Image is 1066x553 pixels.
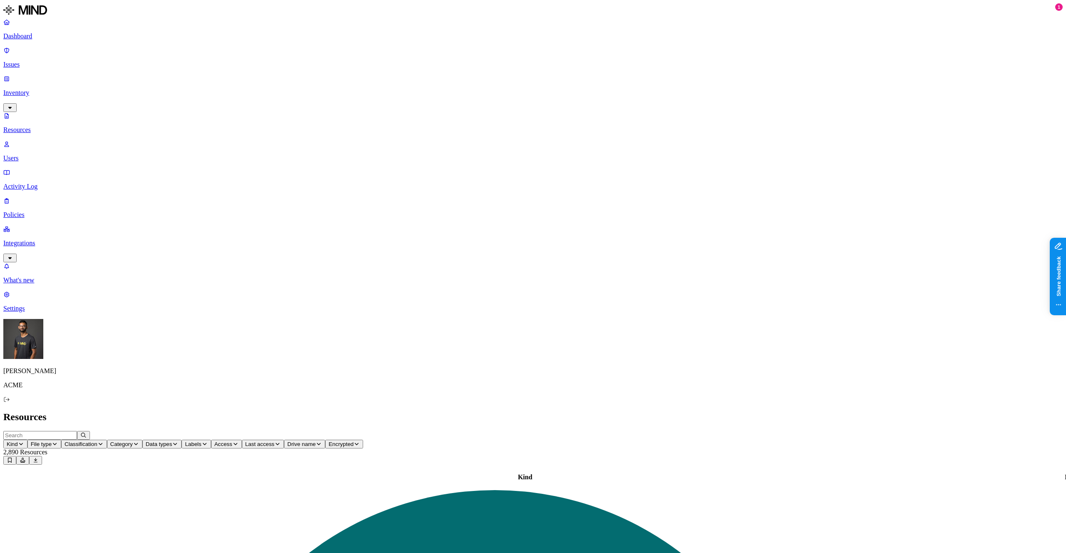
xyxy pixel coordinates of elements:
[3,154,1063,162] p: Users
[3,262,1063,284] a: What's new
[31,441,52,447] span: File type
[287,441,316,447] span: Drive name
[3,112,1063,134] a: Resources
[3,239,1063,247] p: Integrations
[3,381,1063,389] p: ACME
[3,89,1063,97] p: Inventory
[3,448,47,456] span: 2,890 Resources
[3,3,1063,18] a: MIND
[3,411,1063,423] h2: Resources
[146,441,172,447] span: Data types
[3,431,77,440] input: Search
[3,75,1063,111] a: Inventory
[3,18,1063,40] a: Dashboard
[214,441,232,447] span: Access
[3,319,43,359] img: Amit Cohen
[3,3,47,17] img: MIND
[3,47,1063,68] a: Issues
[3,291,1063,312] a: Settings
[3,140,1063,162] a: Users
[5,473,1046,481] div: Kind
[3,276,1063,284] p: What's new
[3,197,1063,219] a: Policies
[1055,3,1063,11] div: 1
[3,61,1063,68] p: Issues
[65,441,97,447] span: Classification
[3,305,1063,312] p: Settings
[245,441,274,447] span: Last access
[3,169,1063,190] a: Activity Log
[185,441,201,447] span: Labels
[3,32,1063,40] p: Dashboard
[110,441,133,447] span: Category
[7,441,18,447] span: Kind
[329,441,354,447] span: Encrypted
[3,211,1063,219] p: Policies
[3,183,1063,190] p: Activity Log
[3,225,1063,261] a: Integrations
[3,126,1063,134] p: Resources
